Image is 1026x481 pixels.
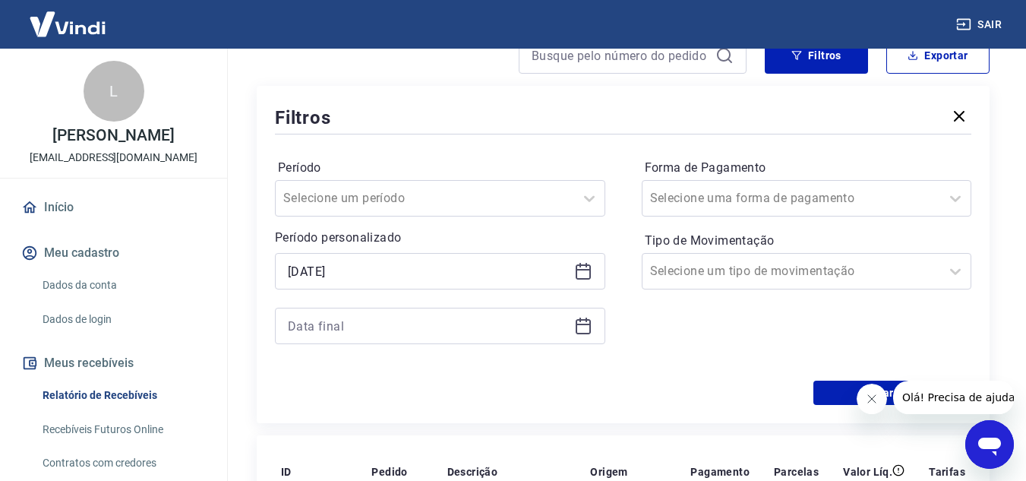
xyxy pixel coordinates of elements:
iframe: Fechar mensagem [857,384,887,414]
input: Data inicial [288,260,568,283]
h5: Filtros [275,106,331,130]
p: [PERSON_NAME] [52,128,174,144]
label: Forma de Pagamento [645,159,969,177]
a: Dados de login [36,304,209,335]
iframe: Mensagem da empresa [893,381,1014,414]
p: Tarifas [929,464,965,479]
img: Vindi [18,1,117,47]
input: Data final [288,315,568,337]
p: Descrição [447,464,498,479]
a: Dados da conta [36,270,209,301]
input: Busque pelo número do pedido [532,44,709,67]
p: Pedido [371,464,407,479]
button: Exportar [886,37,990,74]
label: Tipo de Movimentação [645,232,969,250]
p: Valor Líq. [843,464,892,479]
p: Período personalizado [275,229,605,247]
button: Meu cadastro [18,236,209,270]
a: Relatório de Recebíveis [36,380,209,411]
div: L [84,61,144,122]
p: Parcelas [774,464,819,479]
p: Pagamento [690,464,750,479]
span: Olá! Precisa de ajuda? [9,11,128,23]
a: Contratos com credores [36,448,209,479]
a: Início [18,191,209,224]
label: Período [278,159,602,177]
button: Filtros [765,37,868,74]
p: Origem [590,464,627,479]
button: Sair [953,11,1008,39]
iframe: Botão para abrir a janela de mensagens [965,420,1014,469]
a: Recebíveis Futuros Online [36,414,209,445]
p: ID [281,464,292,479]
button: Aplicar filtros [813,381,971,405]
p: [EMAIL_ADDRESS][DOMAIN_NAME] [30,150,197,166]
button: Meus recebíveis [18,347,209,380]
